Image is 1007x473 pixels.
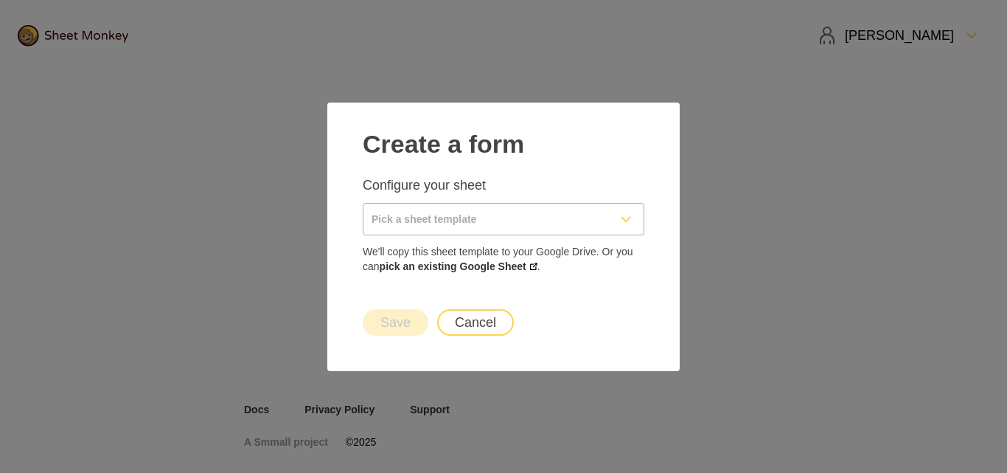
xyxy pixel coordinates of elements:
p: Configure your sheet [363,176,644,194]
svg: FormDown [617,210,635,228]
a: pick an existing Google Sheet [380,260,537,272]
span: We'll copy this sheet template to your Google Drive. Or you can . [363,244,644,274]
button: Cancel [437,309,514,336]
button: Pick a sheet template [363,203,644,235]
button: Save [363,309,428,336]
input: Pick a sheet template [363,204,608,235]
h2: Create a form [363,120,644,159]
